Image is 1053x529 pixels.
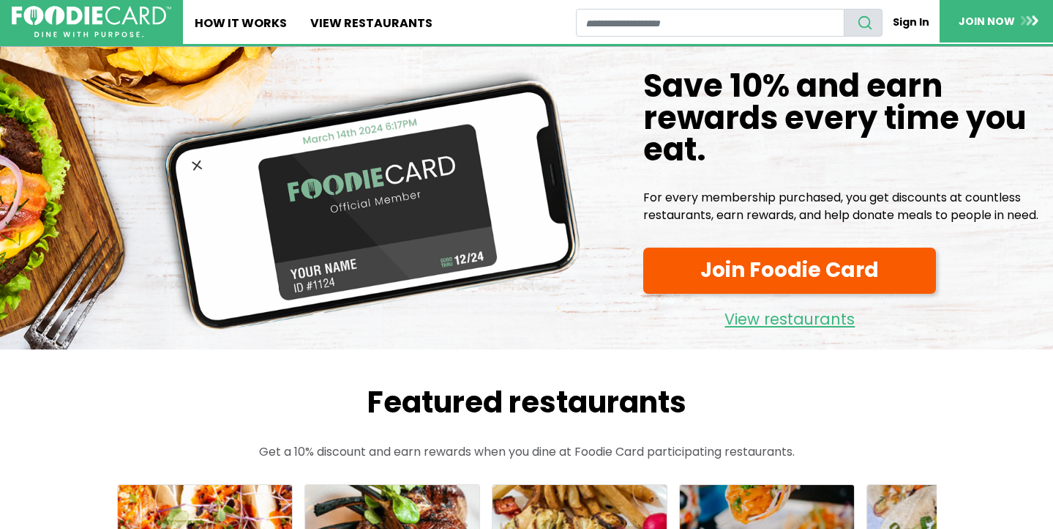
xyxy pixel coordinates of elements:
[576,9,844,37] input: restaurant search
[844,9,883,37] button: search
[643,70,1041,166] h1: Save 10% and earn rewards every time you eat.
[12,6,171,38] img: FoodieCard; Eat, Drink, Save, Donate
[643,248,936,294] a: Join Foodie Card
[88,385,966,420] h2: Featured restaurants
[883,9,940,36] a: Sign In
[643,189,1041,224] p: For every membership purchased, you get discounts at countless restaurants, earn rewards, and hel...
[643,300,936,332] a: View restaurants
[88,443,966,461] p: Get a 10% discount and earn rewards when you dine at Foodie Card participating restaurants.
